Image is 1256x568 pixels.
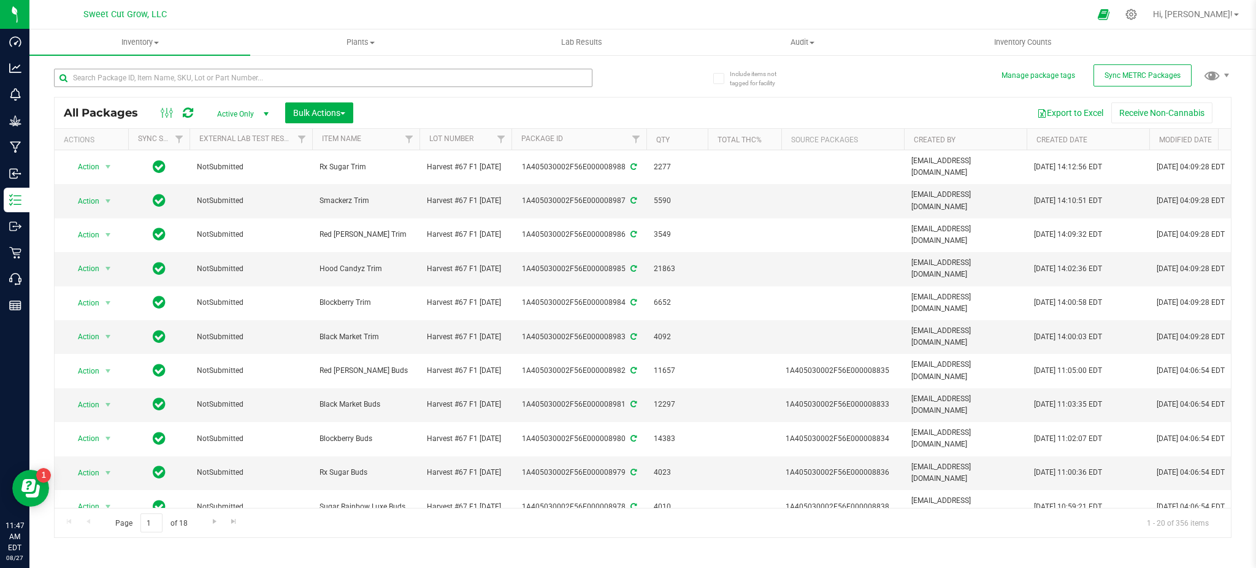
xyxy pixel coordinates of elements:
span: [DATE] 04:09:28 EDT [1157,297,1225,309]
span: 1 - 20 of 356 items [1137,513,1219,532]
p: 11:47 AM EDT [6,520,24,553]
a: Filter [292,129,312,150]
span: 3549 [654,229,700,240]
span: In Sync [153,430,166,447]
span: 4023 [654,467,700,478]
span: Sugar Rainbow Luxe Buds [320,501,412,513]
span: select [101,328,116,345]
div: 1A405030002F56E000008980 [510,433,648,445]
div: Actions [64,136,123,144]
span: Harvest #67 F1 [DATE] [427,331,504,343]
span: [EMAIL_ADDRESS][DOMAIN_NAME] [911,291,1019,315]
span: 4010 [654,501,700,513]
inline-svg: Outbound [9,220,21,232]
span: [DATE] 04:06:54 EDT [1157,399,1225,410]
div: Manage settings [1124,9,1139,20]
span: select [101,158,116,175]
span: Action [67,363,100,380]
a: Plants [250,29,471,55]
span: In Sync [153,362,166,379]
span: Harvest #67 F1 [DATE] [427,229,504,240]
div: 1A405030002F56E000008984 [510,297,648,309]
span: Blockberry Trim [320,297,412,309]
span: 14383 [654,433,700,445]
button: Bulk Actions [285,102,353,123]
span: Sync from Compliance System [629,163,637,171]
span: Action [67,430,100,447]
span: Bulk Actions [293,108,345,118]
span: [DATE] 14:00:03 EDT [1034,331,1102,343]
span: All Packages [64,106,150,120]
span: Sync from Compliance System [629,230,637,239]
span: Action [67,328,100,345]
button: Manage package tags [1001,71,1075,81]
span: select [101,363,116,380]
div: 1A405030002F56E000008978 [510,501,648,513]
span: 12297 [654,399,700,410]
div: 1A405030002F56E000008987 [510,195,648,207]
span: Open Ecommerce Menu [1090,2,1117,26]
inline-svg: Reports [9,299,21,312]
span: [DATE] 14:02:36 EDT [1034,263,1102,275]
inline-svg: Monitoring [9,88,21,101]
a: Created By [914,136,955,144]
span: NotSubmitted [197,331,305,343]
span: In Sync [153,226,166,243]
span: select [101,260,116,277]
span: NotSubmitted [197,229,305,240]
div: 1A405030002F56E000008985 [510,263,648,275]
span: [EMAIL_ADDRESS][DOMAIN_NAME] [911,461,1019,485]
span: Action [67,260,100,277]
span: [DATE] 11:00:36 EDT [1034,467,1102,478]
span: Harvest #67 F1 [DATE] [427,195,504,207]
span: Black Market Buds [320,399,412,410]
inline-svg: Inbound [9,167,21,180]
th: Source Packages [781,129,904,150]
span: Sync from Compliance System [629,468,637,477]
span: Action [67,498,100,515]
a: External Lab Test Result [199,134,296,143]
span: Harvest #67 F1 [DATE] [427,161,504,173]
a: Inventory Counts [913,29,1133,55]
span: [DATE] 14:00:58 EDT [1034,297,1102,309]
span: [EMAIL_ADDRESS][DOMAIN_NAME] [911,495,1019,518]
span: [EMAIL_ADDRESS][DOMAIN_NAME] [911,223,1019,247]
a: Lab Results [471,29,692,55]
span: [DATE] 10:59:21 EDT [1034,501,1102,513]
inline-svg: Call Center [9,273,21,285]
span: NotSubmitted [197,161,305,173]
span: [DATE] 04:06:54 EDT [1157,501,1225,513]
a: Lot Number [429,134,473,143]
span: [EMAIL_ADDRESS][DOMAIN_NAME] [911,393,1019,416]
span: Hood Candyz Trim [320,263,412,275]
a: Filter [491,129,511,150]
div: 1A405030002F56E000008838 [786,501,900,513]
div: 1A405030002F56E000008833 [786,399,900,410]
span: Sync from Compliance System [629,434,637,443]
span: In Sync [153,498,166,515]
div: 1A405030002F56E000008836 [786,467,900,478]
span: 5590 [654,195,700,207]
span: Inventory Counts [978,37,1068,48]
span: In Sync [153,192,166,209]
span: [EMAIL_ADDRESS][DOMAIN_NAME] [911,325,1019,348]
span: select [101,226,116,244]
span: Inventory [29,37,250,48]
span: Action [67,464,100,482]
span: 6652 [654,297,700,309]
inline-svg: Dashboard [9,36,21,48]
span: [DATE] 04:09:28 EDT [1157,229,1225,240]
span: 11657 [654,365,700,377]
span: In Sync [153,464,166,481]
span: Action [67,158,100,175]
span: [EMAIL_ADDRESS][DOMAIN_NAME] [911,155,1019,178]
button: Sync METRC Packages [1093,64,1192,86]
span: Hi, [PERSON_NAME]! [1153,9,1233,19]
span: NotSubmitted [197,399,305,410]
span: Red [PERSON_NAME] Trim [320,229,412,240]
span: 2277 [654,161,700,173]
span: Lab Results [545,37,619,48]
span: [DATE] 04:06:54 EDT [1157,433,1225,445]
a: Sync Status [138,134,185,143]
